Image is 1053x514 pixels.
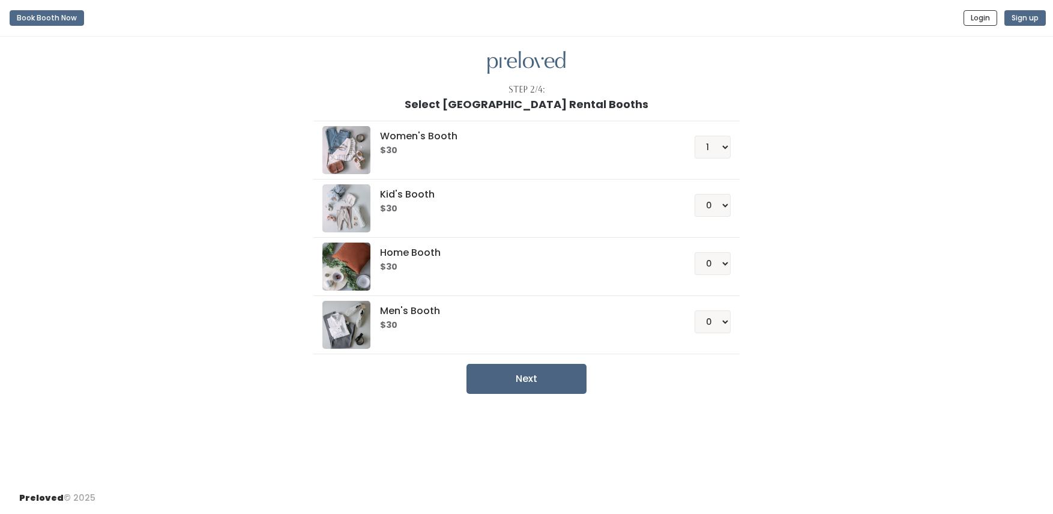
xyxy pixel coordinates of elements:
[10,10,84,26] button: Book Booth Now
[380,262,665,272] h6: $30
[322,184,370,232] img: preloved logo
[405,98,648,110] h1: Select [GEOGRAPHIC_DATA] Rental Booths
[10,5,84,31] a: Book Booth Now
[322,126,370,174] img: preloved logo
[380,306,665,316] h5: Men's Booth
[322,301,370,349] img: preloved logo
[380,131,665,142] h5: Women's Booth
[380,189,665,200] h5: Kid's Booth
[466,364,587,394] button: Next
[964,10,997,26] button: Login
[380,204,665,214] h6: $30
[380,146,665,156] h6: $30
[508,83,545,96] div: Step 2/4:
[322,243,370,291] img: preloved logo
[1004,10,1046,26] button: Sign up
[19,482,95,504] div: © 2025
[19,492,64,504] span: Preloved
[487,51,566,74] img: preloved logo
[380,321,665,330] h6: $30
[380,247,665,258] h5: Home Booth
